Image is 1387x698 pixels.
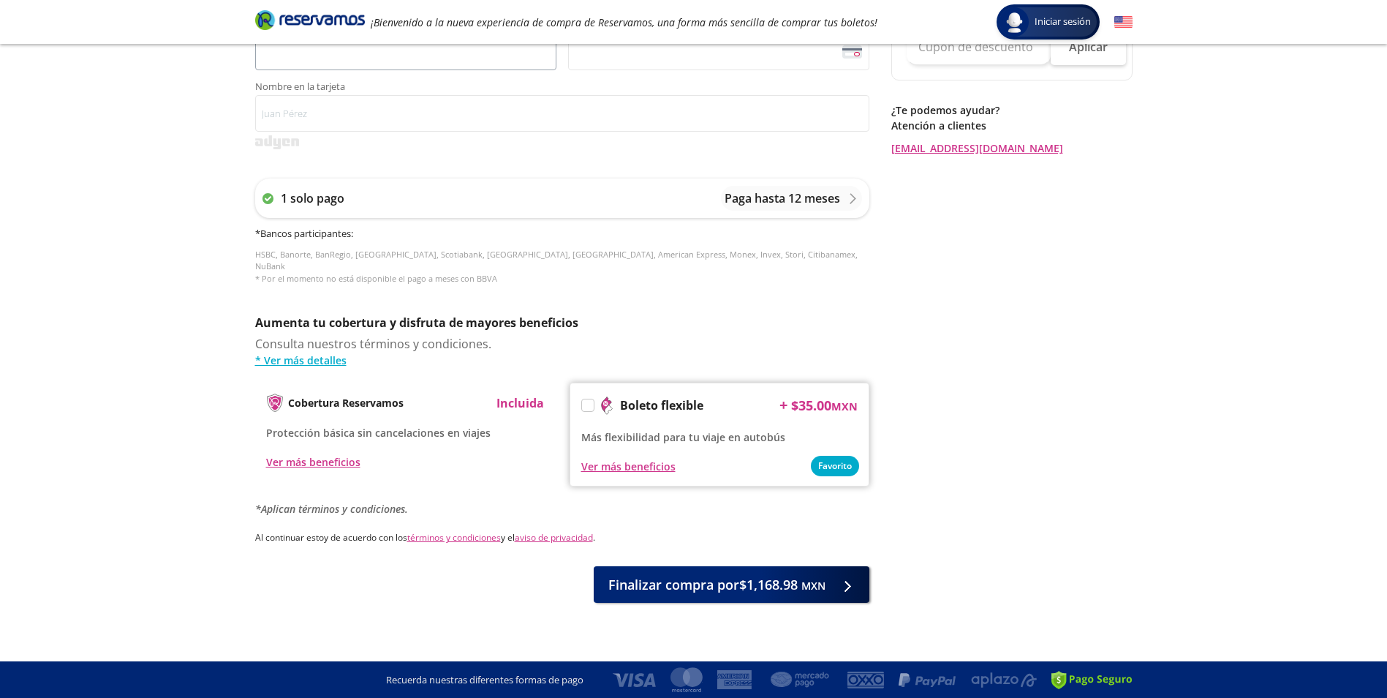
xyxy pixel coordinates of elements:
a: * Ver más detalles [255,353,869,368]
div: Consulta nuestros términos y condiciones. [255,335,869,368]
p: + [779,394,787,416]
p: *Aplican términos y condiciones. [255,501,869,517]
input: Cupón de descuento [907,29,1051,65]
span: Protección básica sin cancelaciones en viajes [266,426,491,440]
p: Cobertura Reservamos [288,395,404,410]
p: HSBC, Banorte, BanRegio, [GEOGRAPHIC_DATA], Scotiabank, [GEOGRAPHIC_DATA], [GEOGRAPHIC_DATA], Ame... [255,249,869,285]
button: English [1114,13,1133,31]
p: 1 solo pago [281,189,344,207]
small: MXN [831,399,858,413]
span: Nombre en la tarjeta [255,82,869,95]
button: Ver más beneficios [581,459,676,474]
span: * Por el momento no está disponible el pago a meses con BBVA [255,273,497,284]
span: Finalizar compra por $1,168.98 [608,575,825,595]
p: Boleto flexible [620,397,703,414]
a: aviso de privacidad [515,531,593,544]
iframe: Iframe del código de seguridad de la tarjeta asegurada [575,38,863,66]
p: Aumenta tu cobertura y disfruta de mayores beneficios [255,314,869,331]
small: MXN [801,579,825,593]
button: Aplicar [1051,29,1126,65]
p: Paga hasta 12 meses [725,189,840,207]
a: [EMAIL_ADDRESS][DOMAIN_NAME] [891,140,1133,156]
img: svg+xml;base64,PD94bWwgdmVyc2lvbj0iMS4wIiBlbmNvZGluZz0iVVRGLTgiPz4KPHN2ZyB3aWR0aD0iMzk2cHgiIGhlaW... [255,135,299,149]
span: Más flexibilidad para tu viaje en autobús [581,430,785,444]
a: Brand Logo [255,9,365,35]
h6: * Bancos participantes : [255,227,869,241]
button: Ver más beneficios [266,454,360,470]
span: Iniciar sesión [1029,15,1097,29]
p: Atención a clientes [891,118,1133,133]
p: Incluida [496,394,544,412]
p: ¿Te podemos ayudar? [891,102,1133,118]
button: Finalizar compra por$1,168.98 MXN [594,566,869,603]
iframe: Iframe de la fecha de caducidad de la tarjeta asegurada [262,38,550,66]
p: Recuerda nuestras diferentes formas de pago [386,673,583,688]
input: Nombre en la tarjeta [255,95,869,132]
i: Brand Logo [255,9,365,31]
em: ¡Bienvenido a la nueva experiencia de compra de Reservamos, una forma más sencilla de comprar tus... [371,15,877,29]
span: $ 35.00 [791,396,858,416]
p: Al continuar estoy de acuerdo con los y el . [255,531,869,544]
a: términos y condiciones [407,531,501,544]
